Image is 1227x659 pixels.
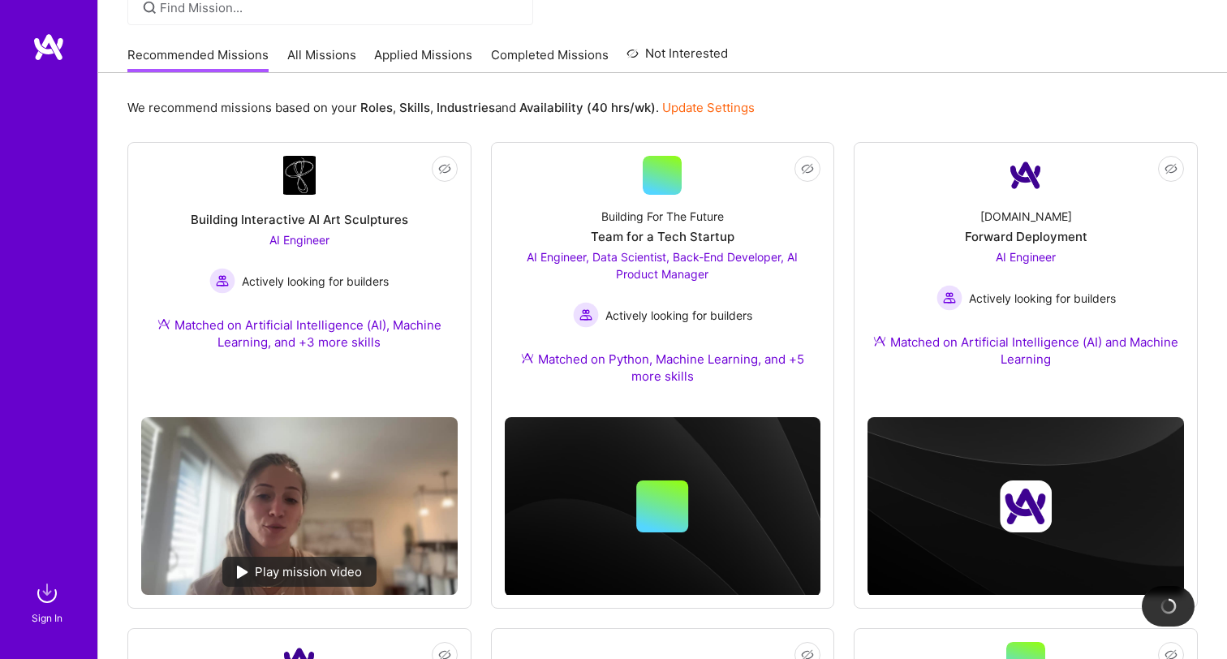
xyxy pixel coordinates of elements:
a: Building For The FutureTeam for a Tech StartupAI Engineer, Data Scientist, Back-End Developer, AI... [505,156,821,404]
div: Sign In [32,609,62,627]
a: Company Logo[DOMAIN_NAME]Forward DeploymentAI Engineer Actively looking for buildersActively look... [868,156,1184,387]
div: [DOMAIN_NAME] [980,208,1072,225]
b: Skills [399,100,430,115]
i: icon EyeClosed [801,162,814,175]
p: We recommend missions based on your , , and . [127,99,755,116]
a: Update Settings [662,100,755,115]
a: Not Interested [626,44,728,73]
div: Forward Deployment [965,228,1087,245]
b: Roles [360,100,393,115]
span: AI Engineer, Data Scientist, Back-End Developer, AI Product Manager [527,250,798,281]
div: Building Interactive AI Art Sculptures [191,211,408,228]
img: Actively looking for builders [936,285,962,311]
a: Recommended Missions [127,46,269,73]
a: Company LogoBuilding Interactive AI Art SculpturesAI Engineer Actively looking for buildersActive... [141,156,458,404]
span: AI Engineer [269,233,329,247]
img: logo [32,32,65,62]
div: Play mission video [222,557,377,587]
img: Company Logo [1006,156,1045,195]
span: Actively looking for builders [969,290,1116,307]
img: cover [868,417,1184,596]
img: Actively looking for builders [573,302,599,328]
img: No Mission [141,417,458,595]
i: icon EyeClosed [438,162,451,175]
div: Matched on Artificial Intelligence (AI), Machine Learning, and +3 more skills [141,317,458,351]
i: icon EyeClosed [1165,162,1177,175]
div: Matched on Python, Machine Learning, and +5 more skills [505,351,821,385]
img: loading [1160,598,1176,614]
img: Actively looking for builders [209,268,235,294]
img: cover [505,417,821,596]
img: Company Logo [283,156,316,195]
img: Ateam Purple Icon [873,334,886,347]
span: Actively looking for builders [605,307,752,324]
b: Availability (40 hrs/wk) [519,100,656,115]
span: AI Engineer [996,250,1056,264]
a: All Missions [287,46,356,73]
a: Applied Missions [374,46,472,73]
b: Industries [437,100,495,115]
img: Ateam Purple Icon [157,317,170,330]
a: Completed Missions [491,46,609,73]
img: Company logo [1000,480,1052,532]
span: Actively looking for builders [242,273,389,290]
div: Team for a Tech Startup [591,228,734,245]
img: play [237,566,248,579]
a: sign inSign In [34,577,63,627]
div: Matched on Artificial Intelligence (AI) and Machine Learning [868,334,1184,368]
img: sign in [31,577,63,609]
img: Ateam Purple Icon [521,351,534,364]
div: Building For The Future [601,208,724,225]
